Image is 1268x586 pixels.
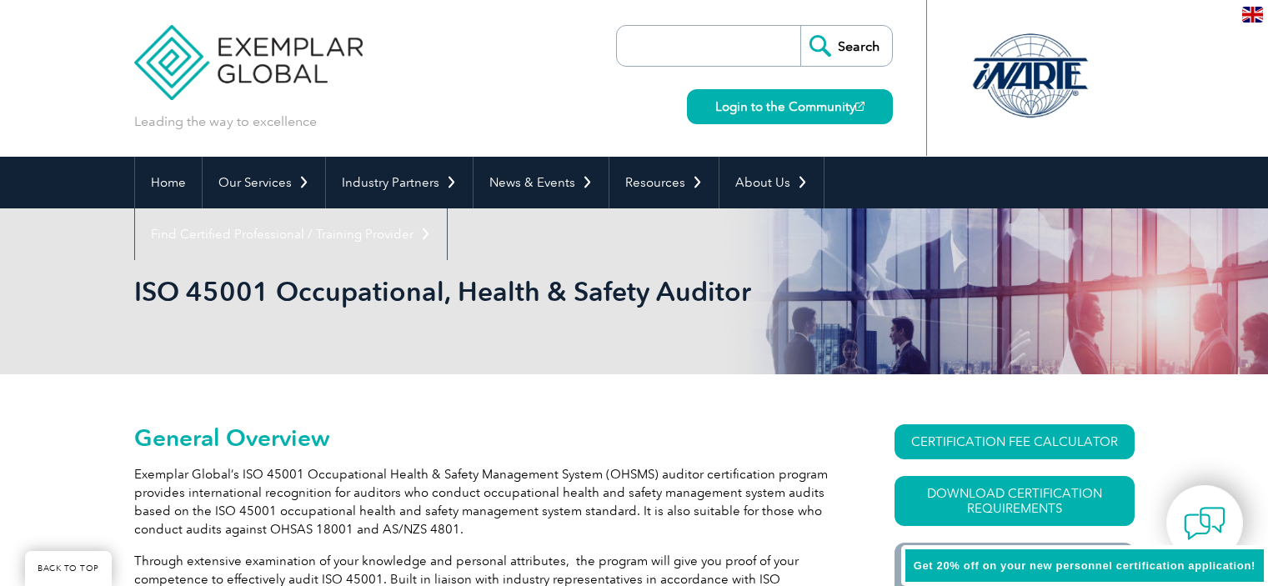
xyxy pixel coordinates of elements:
[134,465,834,538] p: Exemplar Global’s ISO 45001 Occupational Health & Safety Management System (OHSMS) auditor certif...
[895,424,1135,459] a: CERTIFICATION FEE CALCULATOR
[1242,7,1263,23] img: en
[609,157,719,208] a: Resources
[134,113,317,131] p: Leading the way to excellence
[1184,503,1225,544] img: contact-chat.png
[474,157,609,208] a: News & Events
[135,208,447,260] a: Find Certified Professional / Training Provider
[719,157,824,208] a: About Us
[134,275,774,308] h1: ISO 45001 Occupational, Health & Safety Auditor
[135,157,202,208] a: Home
[895,476,1135,526] a: Download Certification Requirements
[687,89,893,124] a: Login to the Community
[134,424,834,451] h2: General Overview
[326,157,473,208] a: Industry Partners
[25,551,112,586] a: BACK TO TOP
[914,559,1255,572] span: Get 20% off on your new personnel certification application!
[203,157,325,208] a: Our Services
[855,102,865,111] img: open_square.png
[800,26,892,66] input: Search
